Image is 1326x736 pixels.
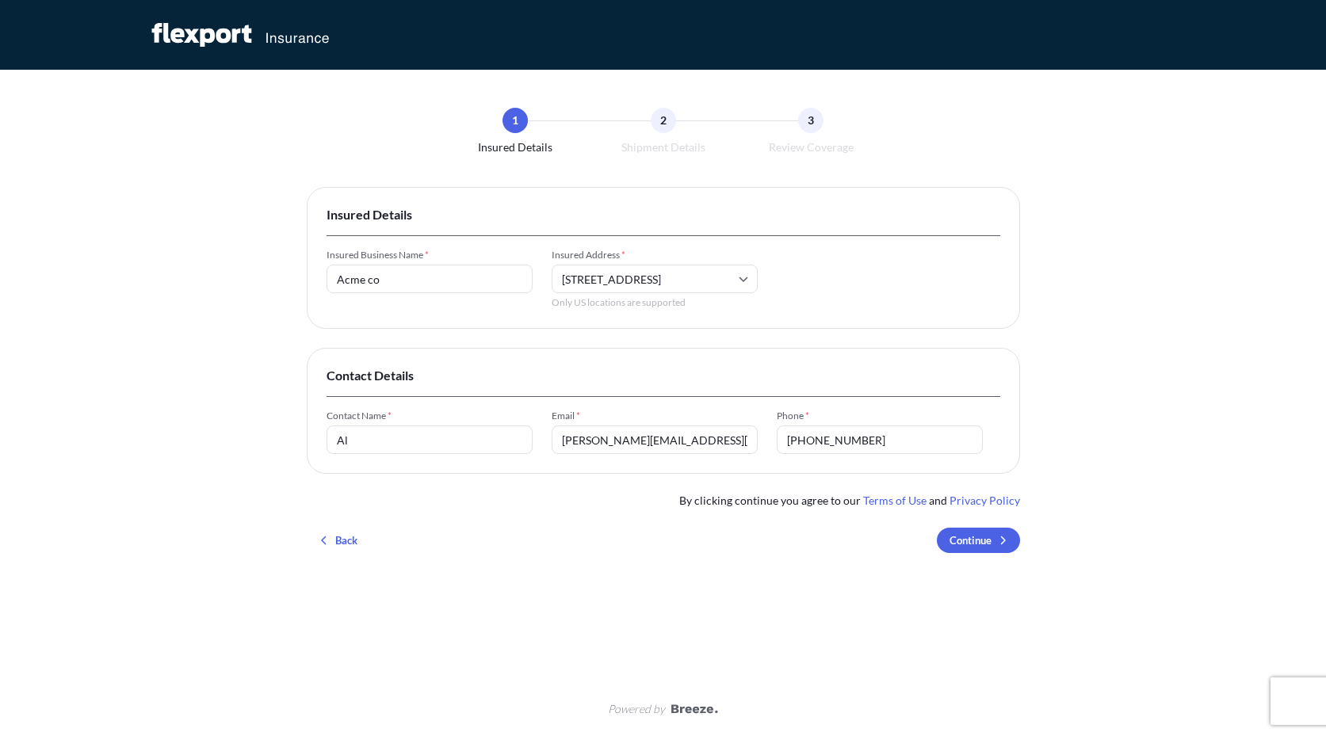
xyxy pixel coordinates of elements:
span: Powered by [608,701,665,717]
span: Only US locations are supported [552,296,758,309]
span: 1 [512,112,518,128]
span: Shipment Details [621,139,705,155]
p: Back [335,532,357,548]
span: Review Coverage [769,139,854,155]
button: Back [307,528,370,553]
span: Phone [777,410,983,422]
span: Contact Name [327,410,533,422]
span: Email [552,410,758,422]
p: Continue [950,532,992,548]
input: Enter email [552,425,758,454]
span: Insured Address [552,249,758,261]
span: Insured Business Name [327,249,533,261]
span: Contact Details [327,368,1000,383]
span: Insured Details [478,139,552,155]
a: Privacy Policy [950,494,1020,507]
input: Enter full name [327,425,533,454]
button: Continue [937,528,1020,553]
span: Insured Details [327,207,1000,223]
a: Terms of Use [863,494,927,507]
input: +1 (111) 111-111 [777,425,983,454]
span: 3 [808,112,814,128]
span: By clicking continue you agree to our and [679,493,1020,509]
span: 2 [660,112,667,128]
input: Enter full name [327,265,533,293]
input: Enter full address [552,265,758,293]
